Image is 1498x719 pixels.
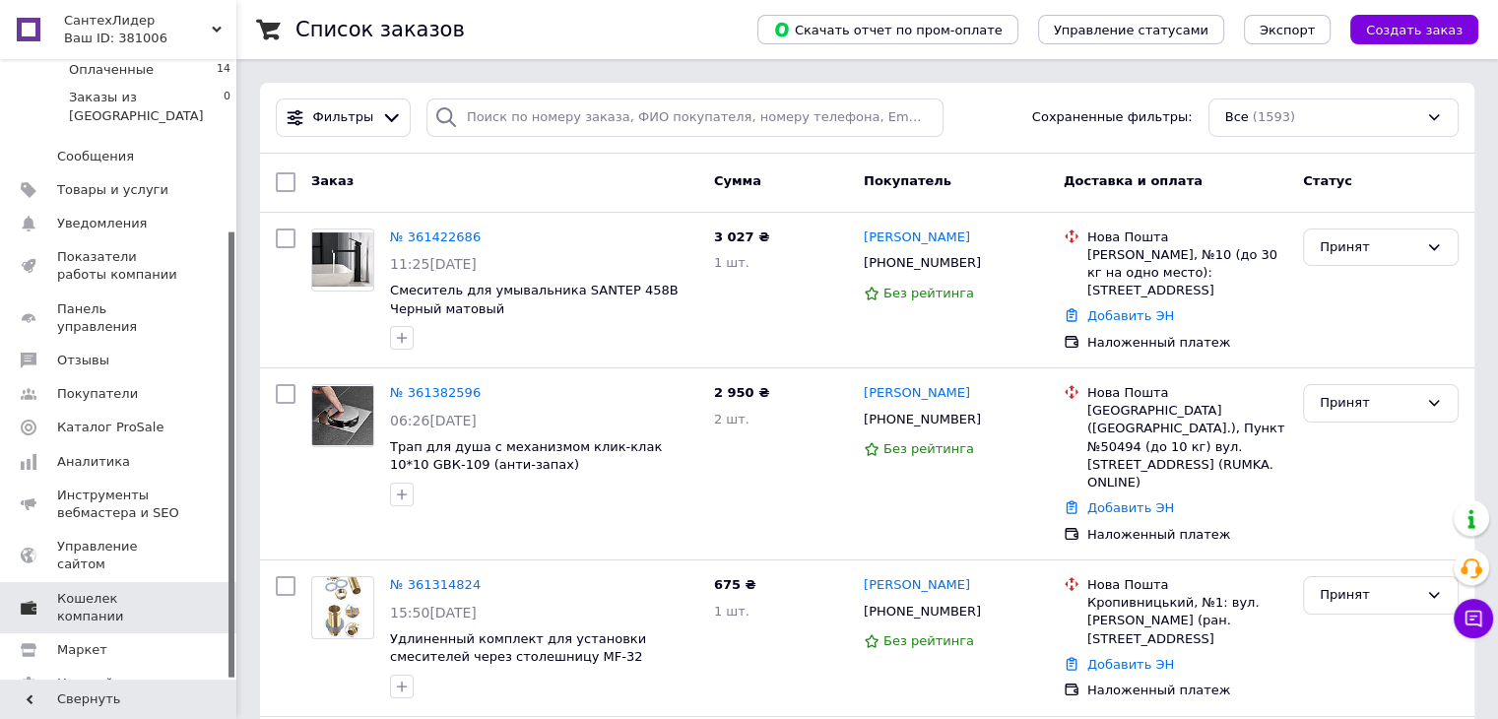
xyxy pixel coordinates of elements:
[1320,237,1418,258] div: Принят
[57,487,182,522] span: Инструменты вебмастера и SEO
[714,412,749,426] span: 2 шт.
[390,229,481,244] a: № 361422686
[57,352,109,369] span: Отзывы
[714,604,749,619] span: 1 шт.
[1087,246,1287,300] div: [PERSON_NAME], №10 (до 30 кг на одно место): [STREET_ADDRESS]
[864,229,970,247] a: [PERSON_NAME]
[57,641,107,659] span: Маркет
[57,538,182,573] span: Управление сайтом
[1038,15,1224,44] button: Управление статусами
[714,229,769,244] span: 3 027 ₴
[1225,108,1249,127] span: Все
[1087,500,1174,515] a: Добавить ЭН
[883,286,974,300] span: Без рейтинга
[714,173,761,188] span: Сумма
[1087,594,1287,648] div: Кропивницький, №1: вул. [PERSON_NAME] (ран. [STREET_ADDRESS]
[1260,23,1315,37] span: Экспорт
[1087,308,1174,323] a: Добавить ЭН
[390,577,481,592] a: № 361314824
[390,605,477,621] span: 15:50[DATE]
[757,15,1018,44] button: Скачать отчет по пром-оплате
[323,577,362,638] img: Фото товару
[64,12,212,30] span: СантехЛидер
[860,250,985,276] div: [PHONE_NUMBER]
[57,453,130,471] span: Аналитика
[1087,402,1287,491] div: [GEOGRAPHIC_DATA] ([GEOGRAPHIC_DATA].), Пункт №50494 (до 10 кг) вул. [STREET_ADDRESS] (RUMKA. ONL...
[57,675,129,692] span: Настройки
[57,148,134,165] span: Сообщения
[773,21,1003,38] span: Скачать отчет по пром-оплате
[883,633,974,648] span: Без рейтинга
[390,385,481,400] a: № 361382596
[390,631,646,665] a: Удлиненный комплект для установки смесителей через столешницу MF-32
[1087,657,1174,672] a: Добавить ЭН
[1087,334,1287,352] div: Наложенный платеж
[864,576,970,595] a: [PERSON_NAME]
[426,98,944,137] input: Поиск по номеру заказа, ФИО покупателя, номеру телефона, Email, номеру накладной
[311,229,374,292] a: Фото товару
[860,407,985,432] div: [PHONE_NUMBER]
[64,30,236,47] div: Ваш ID: 381006
[714,577,756,592] span: 675 ₴
[69,89,224,124] span: Заказы из [GEOGRAPHIC_DATA]
[1064,173,1203,188] span: Доставка и оплата
[1244,15,1331,44] button: Экспорт
[217,61,230,79] span: 14
[57,300,182,336] span: Панель управления
[1350,15,1478,44] button: Создать заказ
[224,89,230,124] span: 0
[311,384,374,447] a: Фото товару
[864,173,951,188] span: Покупатель
[312,232,373,286] img: Фото товару
[1454,599,1493,638] button: Чат с покупателем
[313,108,374,127] span: Фильтры
[714,255,749,270] span: 1 шт.
[312,386,373,445] img: Фото товару
[390,439,662,473] a: Трап для душа с механизмом клик-клак 10*10 GВК-109 (анти-запах)
[1320,393,1418,414] div: Принят
[390,283,679,316] a: Смеситель для умывальника SANTEP 458B Черный матовый
[57,181,168,199] span: Товары и услуги
[860,599,985,624] div: [PHONE_NUMBER]
[295,18,465,41] h1: Список заказов
[1087,384,1287,402] div: Нова Пошта
[1366,23,1463,37] span: Создать заказ
[714,385,769,400] span: 2 950 ₴
[69,61,154,79] span: Оплаченные
[1303,173,1352,188] span: Статус
[311,576,374,639] a: Фото товару
[1087,576,1287,594] div: Нова Пошта
[1087,229,1287,246] div: Нова Пошта
[1087,682,1287,699] div: Наложенный платеж
[311,173,354,188] span: Заказ
[57,385,138,403] span: Покупатели
[1253,109,1295,124] span: (1593)
[883,441,974,456] span: Без рейтинга
[57,215,147,232] span: Уведомления
[390,413,477,428] span: 06:26[DATE]
[1331,22,1478,36] a: Создать заказ
[1087,526,1287,544] div: Наложенный платеж
[57,590,182,625] span: Кошелек компании
[1054,23,1208,37] span: Управление статусами
[57,419,163,436] span: Каталог ProSale
[390,256,477,272] span: 11:25[DATE]
[864,384,970,403] a: [PERSON_NAME]
[57,248,182,284] span: Показатели работы компании
[1032,108,1193,127] span: Сохраненные фильтры:
[1320,585,1418,606] div: Принят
